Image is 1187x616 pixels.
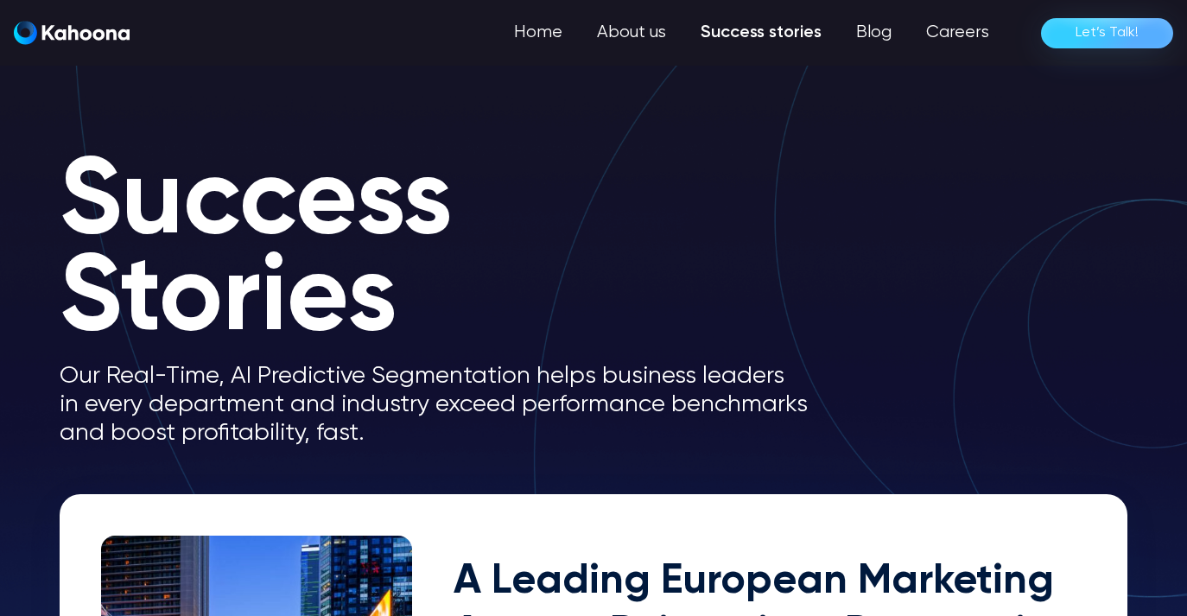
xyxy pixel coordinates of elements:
[14,21,130,46] a: home
[60,156,837,348] h1: Success Stories
[497,16,580,50] a: Home
[683,16,839,50] a: Success stories
[839,16,909,50] a: Blog
[1076,19,1139,47] div: Let’s Talk!
[580,16,683,50] a: About us
[909,16,1006,50] a: Careers
[1041,18,1173,48] a: Let’s Talk!
[60,362,837,448] p: Our Real-Time, AI Predictive Segmentation helps business leaders in every department and industry...
[14,21,130,45] img: Kahoona logo white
